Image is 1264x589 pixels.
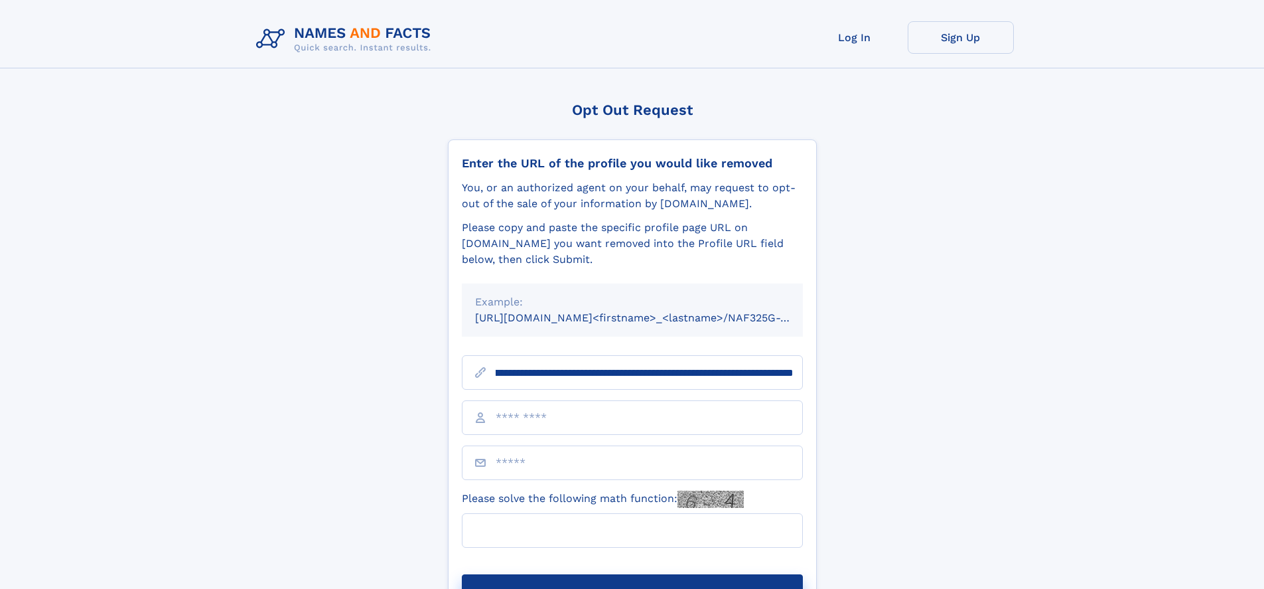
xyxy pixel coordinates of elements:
[251,21,442,57] img: Logo Names and Facts
[462,220,803,268] div: Please copy and paste the specific profile page URL on [DOMAIN_NAME] you want removed into the Pr...
[462,180,803,212] div: You, or an authorized agent on your behalf, may request to opt-out of the sale of your informatio...
[908,21,1014,54] a: Sign Up
[802,21,908,54] a: Log In
[475,311,828,324] small: [URL][DOMAIN_NAME]<firstname>_<lastname>/NAF325G-xxxxxxxx
[462,491,744,508] label: Please solve the following math function:
[462,156,803,171] div: Enter the URL of the profile you would like removed
[448,102,817,118] div: Opt Out Request
[475,294,790,310] div: Example:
